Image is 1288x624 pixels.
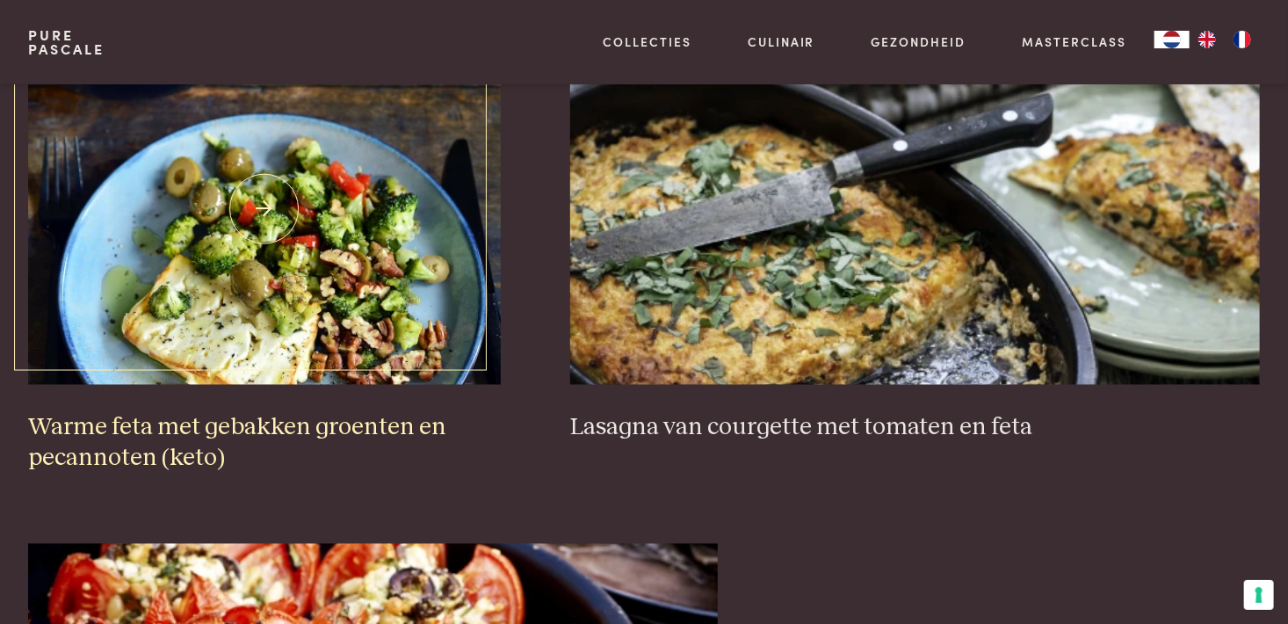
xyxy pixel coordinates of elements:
aside: Language selected: Nederlands [1154,31,1260,48]
img: Lasagna van courgette met tomaten en feta [570,33,1260,385]
a: Culinair [748,33,815,51]
h3: Warme feta met gebakken groenten en pecannoten (keto) [28,413,501,474]
a: Collecties [603,33,691,51]
a: Masterclass [1022,33,1126,51]
a: Warme feta met gebakken groenten en pecannoten (keto) Warme feta met gebakken groenten en pecanno... [28,33,501,474]
a: EN [1190,31,1225,48]
a: PurePascale [28,28,105,56]
a: NL [1154,31,1190,48]
div: Language [1154,31,1190,48]
img: Warme feta met gebakken groenten en pecannoten (keto) [28,33,501,385]
a: FR [1225,31,1260,48]
a: Lasagna van courgette met tomaten en feta Lasagna van courgette met tomaten en feta [570,33,1260,443]
ul: Language list [1190,31,1260,48]
a: Gezondheid [872,33,966,51]
button: Uw voorkeuren voor toestemming voor trackingtechnologieën [1244,580,1274,610]
h3: Lasagna van courgette met tomaten en feta [570,413,1260,444]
